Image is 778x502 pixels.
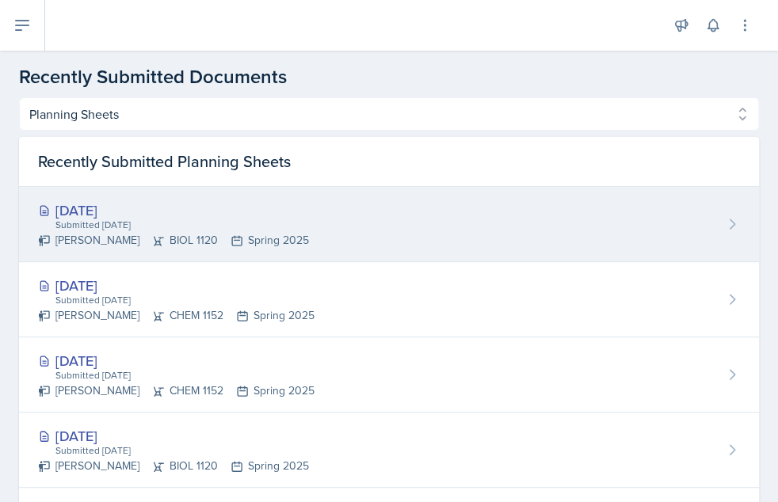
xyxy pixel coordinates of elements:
[19,187,759,262] a: [DATE] Submitted [DATE] [PERSON_NAME]BIOL 1120Spring 2025
[19,63,759,91] div: Recently Submitted Documents
[38,382,315,399] div: [PERSON_NAME] CHEM 1152 Spring 2025
[38,350,315,371] div: [DATE]
[54,443,309,458] div: Submitted [DATE]
[19,413,759,488] a: [DATE] Submitted [DATE] [PERSON_NAME]BIOL 1120Spring 2025
[38,275,315,296] div: [DATE]
[54,218,309,232] div: Submitted [DATE]
[38,232,309,249] div: [PERSON_NAME] BIOL 1120 Spring 2025
[38,458,309,474] div: [PERSON_NAME] BIOL 1120 Spring 2025
[19,137,759,187] div: Recently Submitted Planning Sheets
[19,262,759,337] a: [DATE] Submitted [DATE] [PERSON_NAME]CHEM 1152Spring 2025
[19,337,759,413] a: [DATE] Submitted [DATE] [PERSON_NAME]CHEM 1152Spring 2025
[54,293,315,307] div: Submitted [DATE]
[38,307,315,324] div: [PERSON_NAME] CHEM 1152 Spring 2025
[54,368,315,382] div: Submitted [DATE]
[38,425,309,447] div: [DATE]
[38,200,309,221] div: [DATE]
